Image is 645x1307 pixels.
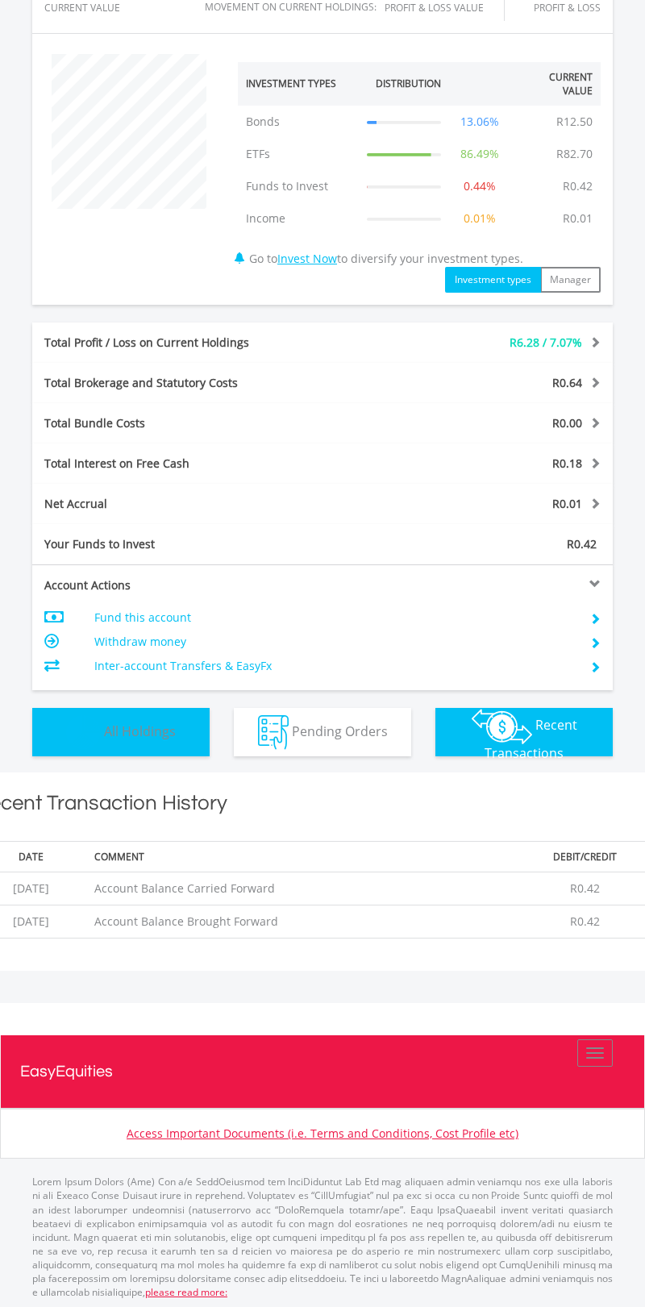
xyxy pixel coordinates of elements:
div: Account Actions [32,577,322,593]
div: Profit & Loss [524,2,601,13]
td: 0.01% [449,202,510,235]
a: Access Important Documents (i.e. Terms and Conditions, Cost Profile etc) [127,1126,518,1141]
div: Distribution [376,77,441,90]
a: EasyEquities [20,1035,625,1108]
button: Manager [540,267,601,293]
img: pending_instructions-wht.png [258,715,289,750]
a: please read more: [145,1285,227,1299]
span: R0.18 [552,456,582,471]
td: 86.49% [449,138,510,170]
td: ETFs [238,138,359,170]
button: Investment types [445,267,541,293]
td: Withdraw money [94,630,571,654]
td: Funds to Invest [238,170,359,202]
th: Investment Types [238,62,359,106]
span: Pending Orders [292,722,388,739]
div: Profit & Loss Value [385,2,504,13]
td: 0.44% [449,170,510,202]
div: Net Accrual [32,496,371,512]
div: CURRENT VALUE [44,2,120,13]
div: Total Interest on Free Cash [32,456,371,472]
td: Inter-account Transfers & EasyFx [94,654,571,678]
button: All Holdings [32,708,210,756]
th: Comment [86,842,502,872]
span: R0.42 [570,880,600,896]
td: R12.50 [548,106,601,138]
button: Recent Transactions [435,708,613,756]
td: Account Balance Brought Forward [86,905,502,939]
td: Income [238,202,359,235]
div: Go to to diversify your investment types. [226,46,613,293]
span: All Holdings [104,722,176,739]
td: Fund this account [94,606,571,630]
td: Bonds [238,106,359,138]
span: R0.42 [570,914,600,929]
img: holdings-wht.png [66,715,101,750]
p: Lorem Ipsum Dolors (Ame) Con a/e SeddOeiusmod tem InciDiduntut Lab Etd mag aliquaen admin veniamq... [32,1175,613,1299]
span: R0.01 [552,496,582,511]
span: R0.42 [567,536,597,552]
th: Current Value [510,62,601,106]
span: R6.28 / 7.07% [510,335,582,350]
img: transactions-zar-wht.png [472,709,532,744]
td: 13.06% [449,106,510,138]
a: Invest Now [277,251,337,266]
div: Total Profit / Loss on Current Holdings [32,335,371,351]
td: R0.42 [555,170,601,202]
button: Pending Orders [234,708,411,756]
div: Movement on Current Holdings: [205,2,377,12]
span: R0.64 [552,375,582,390]
div: Total Brokerage and Statutory Costs [32,375,371,391]
div: Total Bundle Costs [32,415,371,431]
td: R82.70 [548,138,601,170]
td: Account Balance Carried Forward [86,872,502,905]
div: Your Funds to Invest [32,536,322,552]
span: R0.00 [552,415,582,431]
td: R0.01 [555,202,601,235]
